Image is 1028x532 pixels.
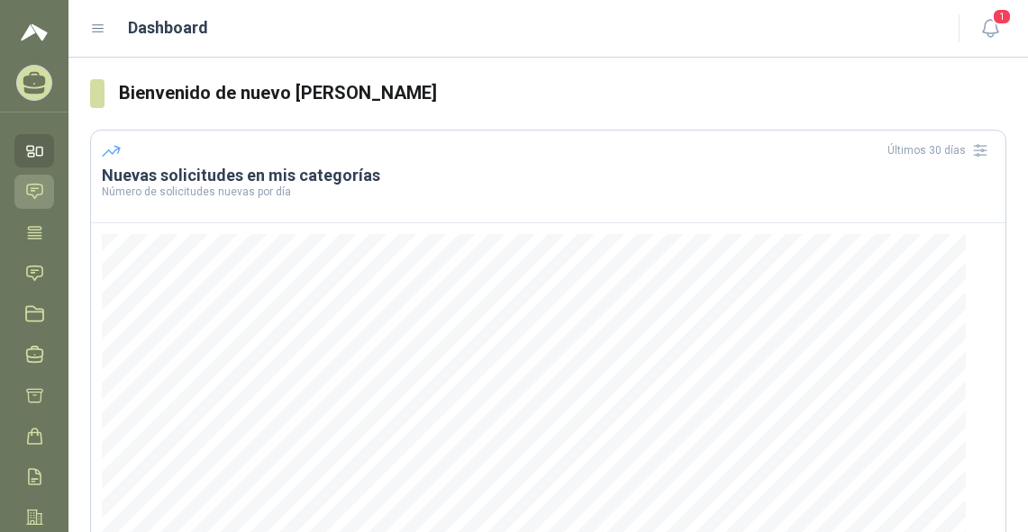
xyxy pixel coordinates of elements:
button: 1 [974,13,1006,45]
div: Últimos 30 días [887,136,995,165]
h3: Nuevas solicitudes en mis categorías [102,165,995,186]
h3: Bienvenido de nuevo [PERSON_NAME] [119,79,1007,107]
h1: Dashboard [128,15,208,41]
span: 1 [992,8,1012,25]
img: Logo peakr [21,22,48,43]
p: Número de solicitudes nuevas por día [102,186,995,197]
